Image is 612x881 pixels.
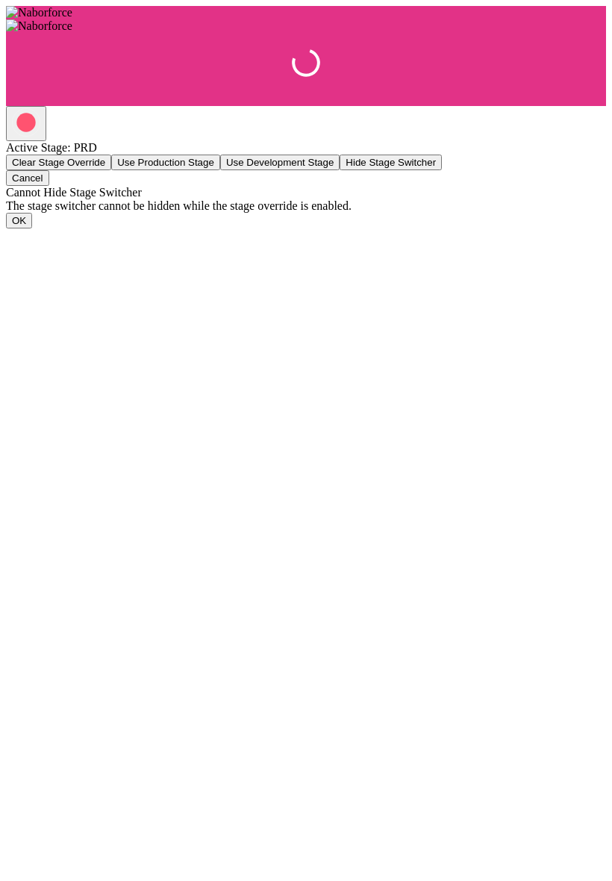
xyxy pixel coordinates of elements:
img: Naborforce [6,19,72,33]
button: Clear Stage Override [6,155,111,170]
div: Cannot Hide Stage Switcher [6,186,606,199]
button: Hide Stage Switcher [340,155,442,170]
div: Active Stage: PRD [6,141,606,155]
button: Use Development Stage [220,155,340,170]
button: OK [6,213,32,228]
img: Naborforce [6,6,72,19]
button: Use Production Stage [111,155,220,170]
button: Cancel [6,170,49,186]
div: The stage switcher cannot be hidden while the stage override is enabled. [6,199,606,213]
